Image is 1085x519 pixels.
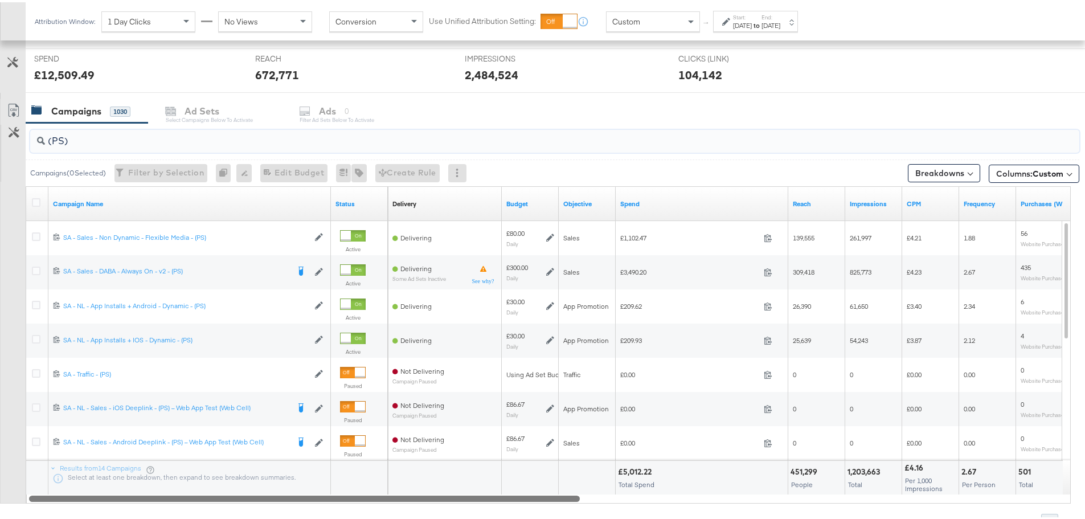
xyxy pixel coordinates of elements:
[850,402,853,411] span: 0
[996,166,1063,177] span: Columns:
[400,433,444,442] span: Not Delivering
[335,197,383,206] a: Shows the current state of your Ad Campaign.
[400,231,432,240] span: Delivering
[964,368,975,377] span: 0.00
[905,474,943,491] span: Per 1,000 Impressions
[850,197,898,206] a: The number of times your ad was served. On mobile apps an ad is counted as served the first time ...
[1021,295,1024,304] span: 6
[1033,166,1063,177] span: Custom
[620,197,784,206] a: The total amount spent to date.
[340,243,366,251] label: Active
[1021,409,1067,416] sub: Website Purchases
[63,367,309,377] div: SA - Traffic - (PS)
[1021,363,1024,372] span: 0
[506,307,518,313] sub: Daily
[392,376,444,382] sub: Campaign Paused
[340,312,366,319] label: Active
[620,231,759,240] span: £1,102.47
[908,162,980,180] button: Breakdowns
[392,410,444,416] sub: Campaign Paused
[907,368,922,377] span: £0.00
[255,64,299,81] div: 672,771
[962,478,996,487] span: Per Person
[224,14,258,24] span: No Views
[340,277,366,285] label: Active
[563,368,580,377] span: Traffic
[1021,227,1027,235] span: 56
[793,368,796,377] span: 0
[620,300,759,308] span: £209.62
[400,300,432,308] span: Delivering
[63,435,289,444] div: SA - NL - Sales - Android Deeplink - (PS) – Web App Test (Web Cell)
[1021,272,1067,279] sub: Website Purchases
[63,299,309,308] div: SA - NL - App Installs + Android - Dynamic - (PS)
[1021,238,1067,245] sub: Website Purchases
[848,478,862,487] span: Total
[964,334,975,342] span: 2.12
[400,262,432,271] span: Delivering
[216,162,236,180] div: 0
[701,19,712,23] span: ↑
[964,231,975,240] span: 1.88
[51,103,101,116] div: Campaigns
[964,300,975,308] span: 2.34
[506,227,525,236] div: £80.00
[506,443,518,450] sub: Daily
[620,402,759,411] span: £0.00
[63,264,289,276] a: SA - Sales - DABA - Always On - v2 - (PS)
[506,329,525,338] div: £30.00
[619,478,654,487] span: Total Spend
[45,123,983,145] input: Search Campaigns by Name, ID or Objective
[793,436,796,445] span: 0
[392,197,416,206] a: Reflects the ability of your Ad Campaign to achieve delivery based on ad states, schedule and bud...
[850,368,853,377] span: 0
[793,231,814,240] span: 139,555
[63,299,309,309] a: SA - NL - App Installs + Android - Dynamic - (PS)
[506,238,518,245] sub: Daily
[907,334,922,342] span: £3.87
[563,197,611,206] a: Your campaign's objective.
[400,365,444,373] span: Not Delivering
[506,341,518,348] sub: Daily
[620,334,759,342] span: £209.93
[620,368,759,377] span: £0.00
[618,464,655,475] div: £5,012.22
[506,272,518,279] sub: Daily
[964,265,975,274] span: 2.67
[110,104,130,115] div: 1030
[400,399,444,407] span: Not Delivering
[850,300,868,308] span: 61,650
[63,435,289,447] a: SA - NL - Sales - Android Deeplink - (PS) – Web App Test (Web Cell)
[429,14,536,24] label: Use Unified Attribution Setting:
[1021,398,1024,406] span: 0
[563,402,609,411] span: App Promotion
[612,14,640,24] span: Custom
[563,231,580,240] span: Sales
[1021,432,1024,440] span: 0
[63,333,309,342] div: SA - NL - App Installs + IOS - Dynamic - (PS)
[907,300,922,308] span: £3.40
[63,264,289,273] div: SA - Sales - DABA - Always On - v2 - (PS)
[63,401,289,410] div: SA - NL - Sales - iOS Deeplink - (PS) – Web App Test (Web Cell)
[907,265,922,274] span: £4.23
[30,166,106,176] div: Campaigns ( 0 Selected)
[761,19,780,28] div: [DATE]
[850,231,871,240] span: 261,997
[850,436,853,445] span: 0
[465,64,518,81] div: 2,484,524
[907,436,922,445] span: £0.00
[964,197,1012,206] a: The average number of times your ad was served to each person.
[506,409,518,416] sub: Daily
[34,64,95,81] div: £12,509.49
[793,265,814,274] span: 309,418
[465,51,550,62] span: IMPRESSIONS
[34,15,96,23] div: Attribution Window:
[620,265,759,274] span: £3,490.20
[63,231,309,240] div: SA - Sales - Non Dynamic - Flexible Media - (PS)
[1021,341,1067,348] sub: Website Purchases
[63,367,309,377] a: SA - Traffic - (PS)
[964,436,975,445] span: 0.00
[1021,443,1067,450] sub: Website Purchases
[761,11,780,19] label: End:
[340,448,366,456] label: Paused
